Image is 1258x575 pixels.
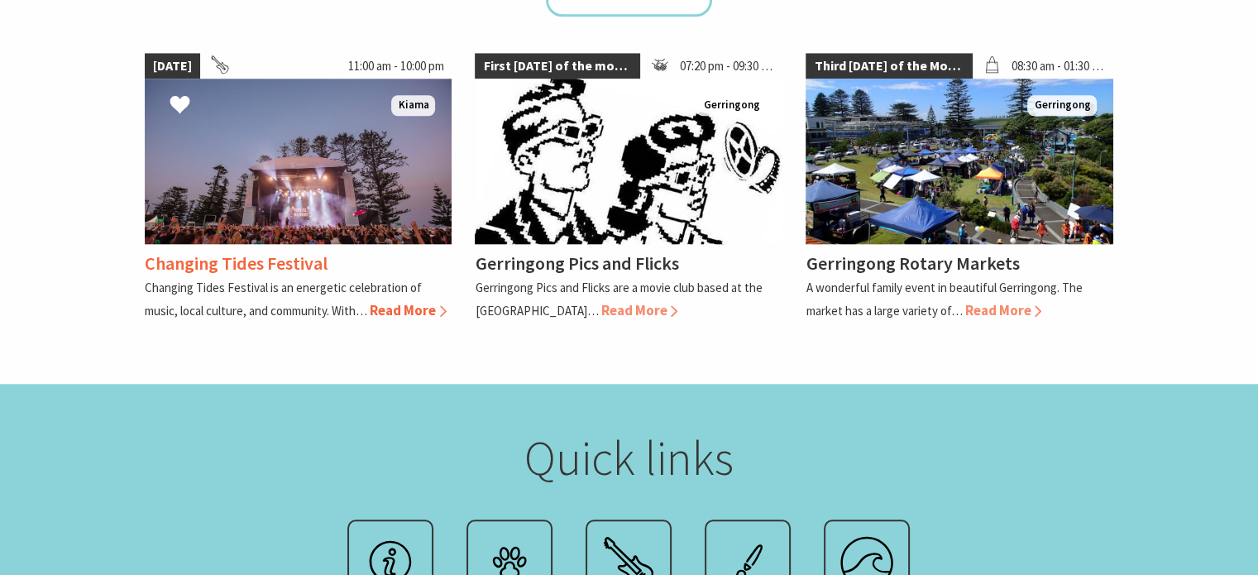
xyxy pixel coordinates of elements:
[475,53,782,322] a: First [DATE] of the month 07:20 pm - 09:30 pm Gerringong Gerringong Pics and Flicks Gerringong Pi...
[600,301,677,319] span: Read More
[806,252,1019,275] h4: Gerringong Rotary Markets
[1027,95,1097,116] span: Gerringong
[145,252,328,275] h4: Changing Tides Festival
[806,280,1082,318] p: A wonderful family event in beautiful Gerringong. The market has a large variety of…
[806,79,1113,244] img: Christmas Market and Street Parade
[370,301,447,319] span: Read More
[806,53,972,79] span: Third [DATE] of the Month
[1003,53,1113,79] span: 08:30 am - 01:30 pm
[964,301,1041,319] span: Read More
[145,280,422,318] p: Changing Tides Festival is an energetic celebration of music, local culture, and community. With…
[696,95,766,116] span: Gerringong
[339,53,452,79] span: 11:00 am - 10:00 pm
[145,53,200,79] span: [DATE]
[305,429,954,487] h2: Quick links
[672,53,783,79] span: 07:20 pm - 09:30 pm
[391,95,435,116] span: Kiama
[145,79,452,244] img: Changing Tides Main Stage
[475,53,640,79] span: First [DATE] of the month
[806,53,1113,322] a: Third [DATE] of the Month 08:30 am - 01:30 pm Christmas Market and Street Parade Gerringong Gerri...
[145,53,452,322] a: [DATE] 11:00 am - 10:00 pm Changing Tides Main Stage Kiama Changing Tides Festival Changing Tides...
[475,280,762,318] p: Gerringong Pics and Flicks are a movie club based at the [GEOGRAPHIC_DATA]…
[475,252,678,275] h4: Gerringong Pics and Flicks
[153,78,207,134] button: Click to Favourite Changing Tides Festival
